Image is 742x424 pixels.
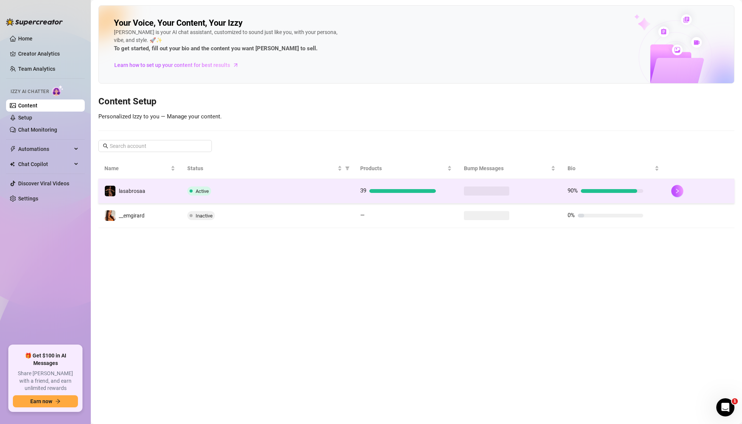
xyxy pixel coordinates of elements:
img: __emgirard [105,210,115,221]
span: Status [187,164,336,172]
span: Inactive [196,213,213,219]
span: thunderbolt [10,146,16,152]
span: arrow-right [232,61,240,69]
span: Bio [568,164,653,172]
span: Personalized Izzy to you — Manage your content. [98,113,222,120]
a: Discover Viral Videos [18,180,69,186]
span: — [360,212,365,219]
span: Chat Copilot [18,158,72,170]
span: Name [104,164,169,172]
img: ai-chatter-content-library-cLFOSyPT.png [617,6,734,83]
img: lasabrosaa [105,186,115,196]
span: Automations [18,143,72,155]
h2: Your Voice, Your Content, Your Izzy [114,18,243,28]
span: Products [360,164,446,172]
span: Izzy AI Chatter [11,88,49,95]
span: Bump Messages [464,164,549,172]
a: Chat Monitoring [18,127,57,133]
th: Status [181,158,354,179]
span: __emgirard [119,213,145,219]
img: AI Chatter [52,85,64,96]
div: [PERSON_NAME] is your AI chat assistant, customized to sound just like you, with your persona, vi... [114,28,341,53]
a: Creator Analytics [18,48,79,60]
span: Active [196,188,209,194]
span: filter [344,163,351,174]
span: lasabrosaa [119,188,145,194]
a: Content [18,103,37,109]
input: Search account [110,142,201,150]
a: Home [18,36,33,42]
a: Learn how to set up your content for best results [114,59,244,71]
span: right [675,188,680,194]
button: Earn nowarrow-right [13,395,78,407]
span: 90% [568,187,578,194]
span: Learn how to set up your content for best results [114,61,230,69]
span: 0% [568,212,575,219]
span: Earn now [30,398,52,404]
img: logo-BBDzfeDw.svg [6,18,63,26]
strong: To get started, fill out your bio and the content you want [PERSON_NAME] to sell. [114,45,317,52]
a: Setup [18,115,32,121]
h3: Content Setup [98,96,734,108]
a: Team Analytics [18,66,55,72]
th: Products [354,158,458,179]
th: Bio [562,158,665,179]
iframe: Intercom live chat [716,398,734,416]
img: Chat Copilot [10,162,15,167]
button: right [671,185,683,197]
span: 39 [360,187,366,194]
span: Share [PERSON_NAME] with a friend, and earn unlimited rewards [13,370,78,392]
span: 🎁 Get $100 in AI Messages [13,352,78,367]
span: 1 [732,398,738,404]
span: arrow-right [55,399,61,404]
span: search [103,143,108,149]
th: Name [98,158,181,179]
th: Bump Messages [458,158,562,179]
span: filter [345,166,350,171]
a: Settings [18,196,38,202]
